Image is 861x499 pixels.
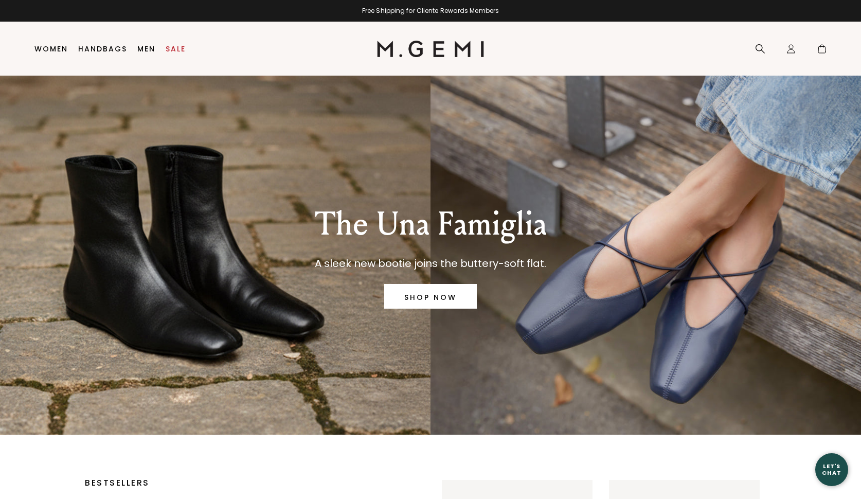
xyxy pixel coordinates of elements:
img: M.Gemi [377,41,485,57]
p: BESTSELLERS [85,480,392,486]
a: Handbags [78,45,127,53]
div: Let's Chat [815,463,848,476]
a: Women [34,45,68,53]
a: Men [137,45,155,53]
p: A sleek new bootie joins the buttery-soft flat. [315,255,547,272]
a: Sale [166,45,186,53]
a: SHOP NOW [384,284,477,309]
p: The Una Famiglia [315,206,547,243]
